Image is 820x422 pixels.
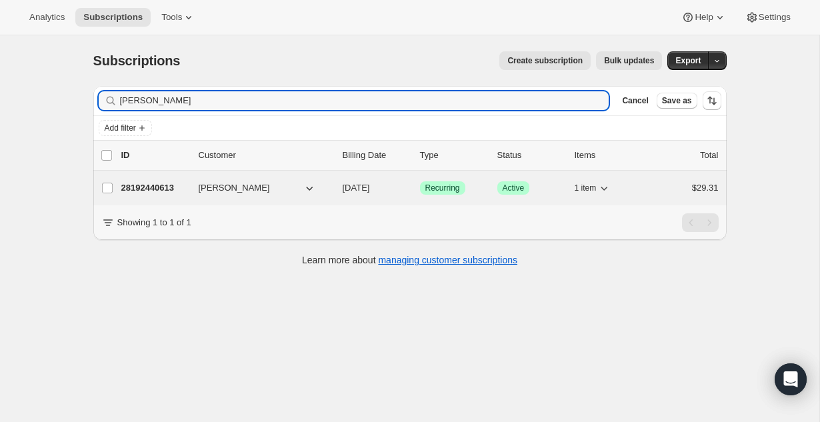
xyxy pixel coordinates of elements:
[703,91,721,110] button: Sort the results
[503,183,525,193] span: Active
[121,149,719,162] div: IDCustomerBilling DateTypeStatusItemsTotal
[75,8,151,27] button: Subscriptions
[675,55,701,66] span: Export
[199,149,332,162] p: Customer
[29,12,65,23] span: Analytics
[682,213,719,232] nav: Pagination
[83,12,143,23] span: Subscriptions
[93,53,181,68] span: Subscriptions
[759,12,791,23] span: Settings
[21,8,73,27] button: Analytics
[575,179,611,197] button: 1 item
[343,183,370,193] span: [DATE]
[199,181,270,195] span: [PERSON_NAME]
[695,12,713,23] span: Help
[121,149,188,162] p: ID
[604,55,654,66] span: Bulk updates
[622,95,648,106] span: Cancel
[343,149,409,162] p: Billing Date
[657,93,697,109] button: Save as
[191,177,324,199] button: [PERSON_NAME]
[302,253,517,267] p: Learn more about
[378,255,517,265] a: managing customer subscriptions
[420,149,487,162] div: Type
[667,51,709,70] button: Export
[425,183,460,193] span: Recurring
[497,149,564,162] p: Status
[507,55,583,66] span: Create subscription
[700,149,718,162] p: Total
[617,93,653,109] button: Cancel
[99,120,152,136] button: Add filter
[120,91,609,110] input: Filter subscribers
[121,179,719,197] div: 28192440613[PERSON_NAME][DATE]SuccessRecurringSuccessActive1 item$29.31
[662,95,692,106] span: Save as
[161,12,182,23] span: Tools
[121,181,188,195] p: 28192440613
[692,183,719,193] span: $29.31
[153,8,203,27] button: Tools
[673,8,734,27] button: Help
[596,51,662,70] button: Bulk updates
[499,51,591,70] button: Create subscription
[775,363,807,395] div: Open Intercom Messenger
[117,216,191,229] p: Showing 1 to 1 of 1
[737,8,799,27] button: Settings
[575,183,597,193] span: 1 item
[575,149,641,162] div: Items
[105,123,136,133] span: Add filter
